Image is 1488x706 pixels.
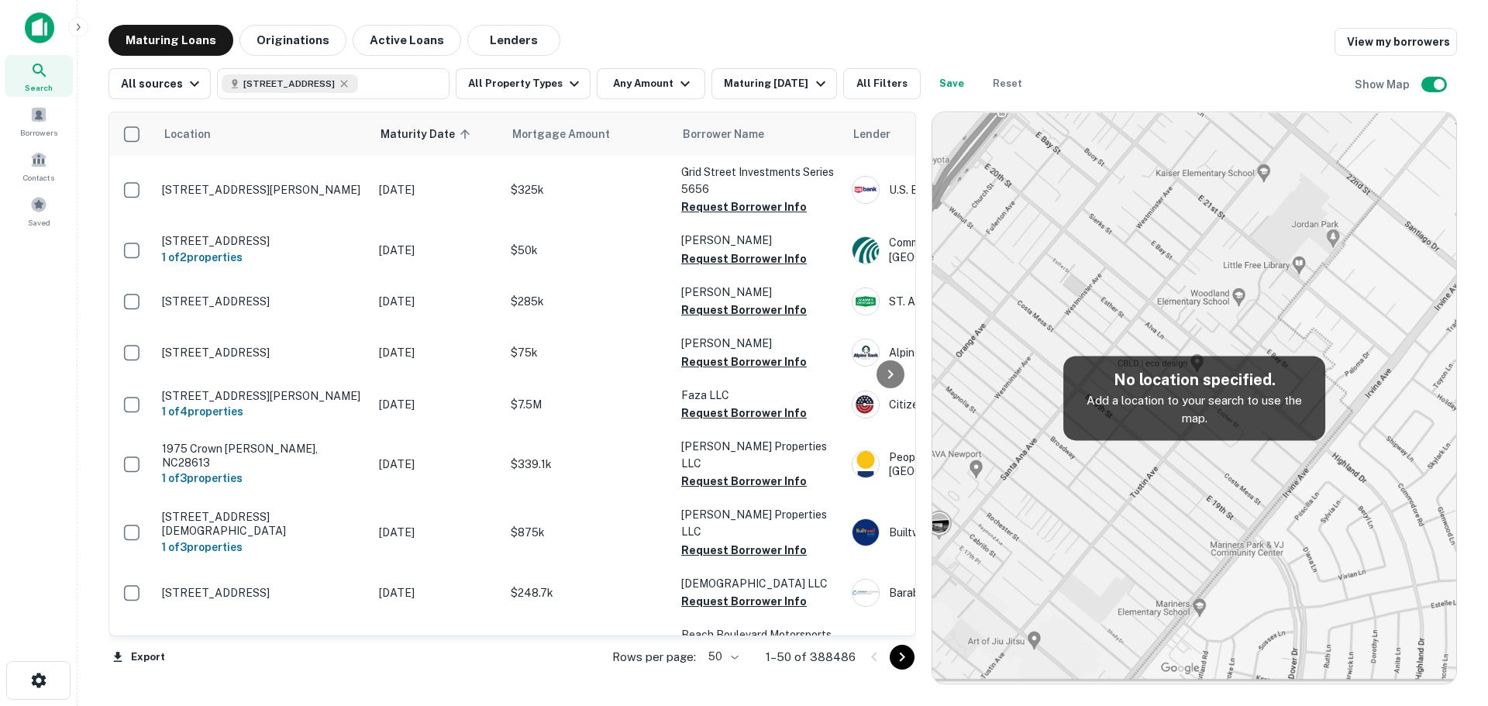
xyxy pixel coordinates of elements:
p: Faza LLC [681,387,836,404]
p: 1–50 of 388486 [766,648,856,666]
button: Request Borrower Info [681,301,807,319]
span: Location [164,125,211,143]
button: Go to next page [890,645,914,670]
button: Request Borrower Info [681,404,807,422]
p: [DATE] [379,456,495,473]
div: Builtwell Bank [852,518,1084,546]
img: picture [852,237,879,263]
img: picture [852,519,879,546]
div: Community First Credit Union - [GEOGRAPHIC_DATA] [US_STATE] [852,236,1084,263]
button: Request Borrower Info [681,250,807,268]
a: Saved [5,190,73,232]
button: Any Amount [597,68,705,99]
span: Borrower Name [683,125,764,143]
th: Maturity Date [371,112,503,156]
p: [DATE] [379,181,495,198]
p: [STREET_ADDRESS] [162,346,363,360]
span: Saved [28,216,50,229]
th: Lender [844,112,1092,156]
p: $75k [511,344,666,361]
h6: 1 of 2 properties [162,249,363,266]
h6: Show Map [1355,76,1412,93]
p: [PERSON_NAME] Properties LLC [681,438,836,472]
th: Borrower Name [673,112,844,156]
button: Reset [983,68,1032,99]
p: [DATE] [379,584,495,601]
p: $325k [511,181,666,198]
iframe: Chat Widget [1410,582,1488,656]
p: [STREET_ADDRESS] [162,294,363,308]
a: Borrowers [5,100,73,142]
p: [DATE] [379,242,495,259]
button: Maturing [DATE] [711,68,836,99]
th: Location [154,112,371,156]
p: 1975 Crown [PERSON_NAME], NC28613 [162,442,363,470]
h5: No location specified. [1076,368,1313,391]
button: Active Loans [353,25,461,56]
span: Lender [853,125,890,143]
h6: 1 of 3 properties [162,539,363,556]
div: Baraboo State Bank [852,579,1084,607]
div: Maturing [DATE] [724,74,829,93]
p: [PERSON_NAME] [681,284,836,301]
span: Maturity Date [381,125,475,143]
p: Grid Street Investments Series 5656 [681,164,836,198]
img: picture [852,339,879,366]
span: Search [25,81,53,94]
p: $285k [511,293,666,310]
p: Beach Boulevard Motorsports Management L [681,626,836,660]
img: map-placeholder.webp [932,112,1456,684]
th: Mortgage Amount [503,112,673,156]
button: Request Borrower Info [681,198,807,216]
img: picture [852,177,879,203]
div: Citizens National Bank [852,391,1084,418]
button: Request Borrower Info [681,472,807,491]
div: U.s. Bank [852,176,1084,204]
button: Lenders [467,25,560,56]
p: [DATE] [379,396,495,413]
img: capitalize-icon.png [25,12,54,43]
p: $339.1k [511,456,666,473]
span: Mortgage Amount [512,125,630,143]
p: [DATE] [379,293,495,310]
p: [DATE] [379,524,495,541]
button: All Property Types [456,68,591,99]
p: Rows per page: [612,648,696,666]
button: Maturing Loans [108,25,233,56]
p: [PERSON_NAME] [681,335,836,352]
span: Contacts [23,171,54,184]
div: All sources [121,74,204,93]
p: [DATE] [379,344,495,361]
span: Borrowers [20,126,57,139]
button: All sources [108,68,211,99]
p: $7.5M [511,396,666,413]
div: 50 [702,646,741,668]
p: [STREET_ADDRESS][PERSON_NAME] [162,183,363,197]
span: [STREET_ADDRESS] [243,77,335,91]
a: View my borrowers [1335,28,1457,56]
button: Export [108,646,169,669]
p: [STREET_ADDRESS] [162,234,363,248]
button: Originations [239,25,346,56]
h6: 1 of 3 properties [162,470,363,487]
p: $248.7k [511,584,666,601]
a: Search [5,55,73,97]
button: Request Borrower Info [681,592,807,611]
img: picture [852,580,879,606]
p: [STREET_ADDRESS][DEMOGRAPHIC_DATA] [162,510,363,538]
button: Save your search to get updates of matches that match your search criteria. [927,68,976,99]
button: Request Borrower Info [681,353,807,371]
div: Peoples Bank - [GEOGRAPHIC_DATA], [GEOGRAPHIC_DATA] [852,450,1084,478]
img: picture [852,451,879,477]
h6: 1 of 4 properties [162,403,363,420]
button: All Filters [843,68,921,99]
img: picture [852,391,879,418]
button: Request Borrower Info [681,541,807,560]
p: [STREET_ADDRESS] [162,586,363,600]
div: Contacts [5,145,73,187]
p: [PERSON_NAME] [681,232,836,249]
